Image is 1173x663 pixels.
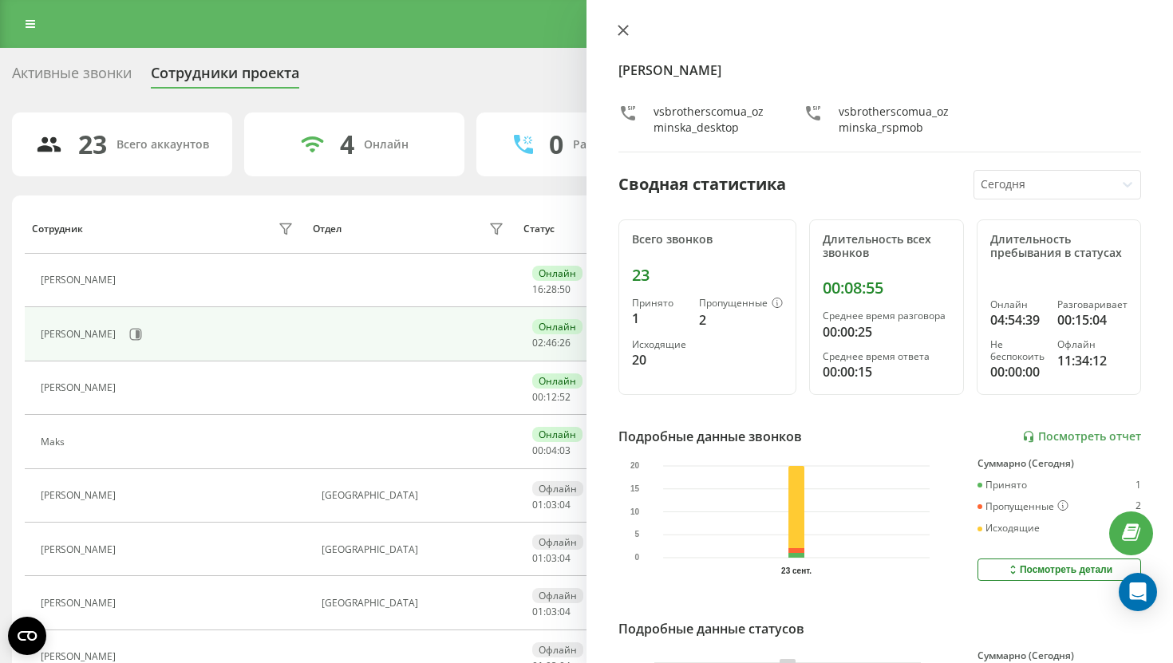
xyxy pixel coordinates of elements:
[532,392,571,403] div: : :
[977,523,1040,534] div: Исходящие
[632,350,686,369] div: 20
[8,617,46,655] button: Open CMP widget
[559,444,571,457] span: 03
[977,479,1027,491] div: Принято
[532,373,583,389] div: Онлайн
[1135,500,1141,513] div: 2
[532,499,571,511] div: : :
[1006,563,1112,576] div: Посмотреть детали
[41,490,120,501] div: [PERSON_NAME]
[41,382,120,393] div: [PERSON_NAME]
[977,558,1141,581] button: Посмотреть детали
[41,436,69,448] div: Maks
[546,282,557,296] span: 28
[699,310,783,330] div: 2
[532,498,543,511] span: 01
[12,65,132,89] div: Активные звонки
[630,507,640,516] text: 10
[559,282,571,296] span: 50
[573,138,660,152] div: Разговаривают
[654,104,772,136] div: vsbrotherscomua_ozminska_desktop
[823,362,950,381] div: 00:00:15
[532,336,543,349] span: 02
[532,266,583,281] div: Онлайн
[1022,430,1141,444] a: Посмотреть отчет
[549,129,563,160] div: 0
[532,481,583,496] div: Офлайн
[632,309,686,328] div: 1
[532,605,543,618] span: 01
[977,650,1141,661] div: Суммарно (Сегодня)
[532,390,543,404] span: 00
[618,427,802,446] div: Подробные данные звонков
[618,172,786,196] div: Сводная статистика
[532,553,571,564] div: : :
[559,605,571,618] span: 04
[559,390,571,404] span: 52
[313,223,342,235] div: Отдел
[1119,573,1157,611] div: Open Intercom Messenger
[322,598,508,609] div: [GEOGRAPHIC_DATA]
[532,444,543,457] span: 00
[1135,479,1141,491] div: 1
[532,606,571,618] div: : :
[990,362,1045,381] div: 00:00:00
[532,642,583,657] div: Офлайн
[632,233,783,247] div: Всего звонков
[699,298,783,310] div: Пропущенные
[823,322,950,341] div: 00:00:25
[823,278,950,298] div: 00:08:55
[546,390,557,404] span: 12
[781,566,812,575] text: 23 сент.
[532,282,543,296] span: 16
[1057,351,1128,370] div: 11:34:12
[532,284,571,295] div: : :
[523,223,555,235] div: Статус
[632,339,686,350] div: Исходящие
[990,233,1128,260] div: Длительность пребывания в статусах
[151,65,299,89] div: Сотрудники проекта
[546,605,557,618] span: 03
[322,490,508,501] div: [GEOGRAPHIC_DATA]
[990,339,1045,362] div: Не беспокоить
[340,129,354,160] div: 4
[532,337,571,349] div: : :
[559,336,571,349] span: 26
[823,310,950,322] div: Среднее время разговора
[618,619,804,638] div: Подробные данные статусов
[532,445,571,456] div: : :
[635,531,640,539] text: 5
[32,223,83,235] div: Сотрудник
[630,461,640,470] text: 20
[977,500,1068,513] div: Пропущенные
[1057,339,1128,350] div: Офлайн
[990,299,1045,310] div: Онлайн
[41,274,120,286] div: [PERSON_NAME]
[990,310,1045,330] div: 04:54:39
[632,298,686,309] div: Принято
[823,351,950,362] div: Среднее время ответа
[559,498,571,511] span: 04
[532,588,583,603] div: Офлайн
[1057,299,1128,310] div: Разговаривает
[630,484,640,493] text: 15
[546,336,557,349] span: 46
[117,138,209,152] div: Всего аккаунтов
[977,458,1141,469] div: Суммарно (Сегодня)
[546,551,557,565] span: 03
[546,444,557,457] span: 04
[839,104,957,136] div: vsbrotherscomua_ozminska_rspmob
[632,266,783,285] div: 23
[532,319,583,334] div: Онлайн
[1057,310,1128,330] div: 00:15:04
[322,544,508,555] div: [GEOGRAPHIC_DATA]
[78,129,107,160] div: 23
[618,61,1141,80] h4: [PERSON_NAME]
[635,553,640,562] text: 0
[532,535,583,550] div: Офлайн
[41,651,120,662] div: [PERSON_NAME]
[41,329,120,340] div: [PERSON_NAME]
[546,498,557,511] span: 03
[41,598,120,609] div: [PERSON_NAME]
[823,233,950,260] div: Длительность всех звонков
